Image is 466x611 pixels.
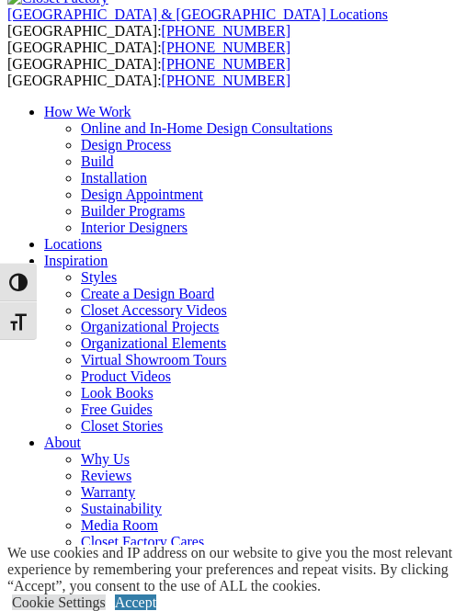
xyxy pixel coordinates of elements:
[44,236,102,252] a: Locations
[81,402,153,417] a: Free Guides
[7,6,388,22] a: [GEOGRAPHIC_DATA] & [GEOGRAPHIC_DATA] Locations
[162,40,290,55] a: [PHONE_NUMBER]
[81,187,203,202] a: Design Appointment
[81,269,117,285] a: Styles
[81,468,131,483] a: Reviews
[12,594,106,610] a: Cookie Settings
[81,352,227,368] a: Virtual Showroom Tours
[162,56,290,72] a: [PHONE_NUMBER]
[7,545,466,594] div: We use cookies and IP address on our website to give you the most relevant experience by remember...
[7,23,290,55] span: [GEOGRAPHIC_DATA]: [GEOGRAPHIC_DATA]:
[81,137,171,153] a: Design Process
[162,73,290,88] a: [PHONE_NUMBER]
[115,594,156,610] a: Accept
[81,501,162,516] a: Sustainability
[81,335,226,351] a: Organizational Elements
[81,203,185,219] a: Builder Programs
[81,120,333,136] a: Online and In-Home Design Consultations
[81,319,219,334] a: Organizational Projects
[81,484,135,500] a: Warranty
[81,153,114,169] a: Build
[81,418,163,434] a: Closet Stories
[7,56,290,88] span: [GEOGRAPHIC_DATA]: [GEOGRAPHIC_DATA]:
[81,286,214,301] a: Create a Design Board
[44,435,81,450] a: About
[81,170,147,186] a: Installation
[81,517,158,533] a: Media Room
[81,385,153,401] a: Look Books
[44,253,108,268] a: Inspiration
[81,368,171,384] a: Product Videos
[81,534,204,549] a: Closet Factory Cares
[44,104,131,119] a: How We Work
[81,220,188,235] a: Interior Designers
[162,23,290,39] a: [PHONE_NUMBER]
[81,451,130,467] a: Why Us
[81,302,227,318] a: Closet Accessory Videos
